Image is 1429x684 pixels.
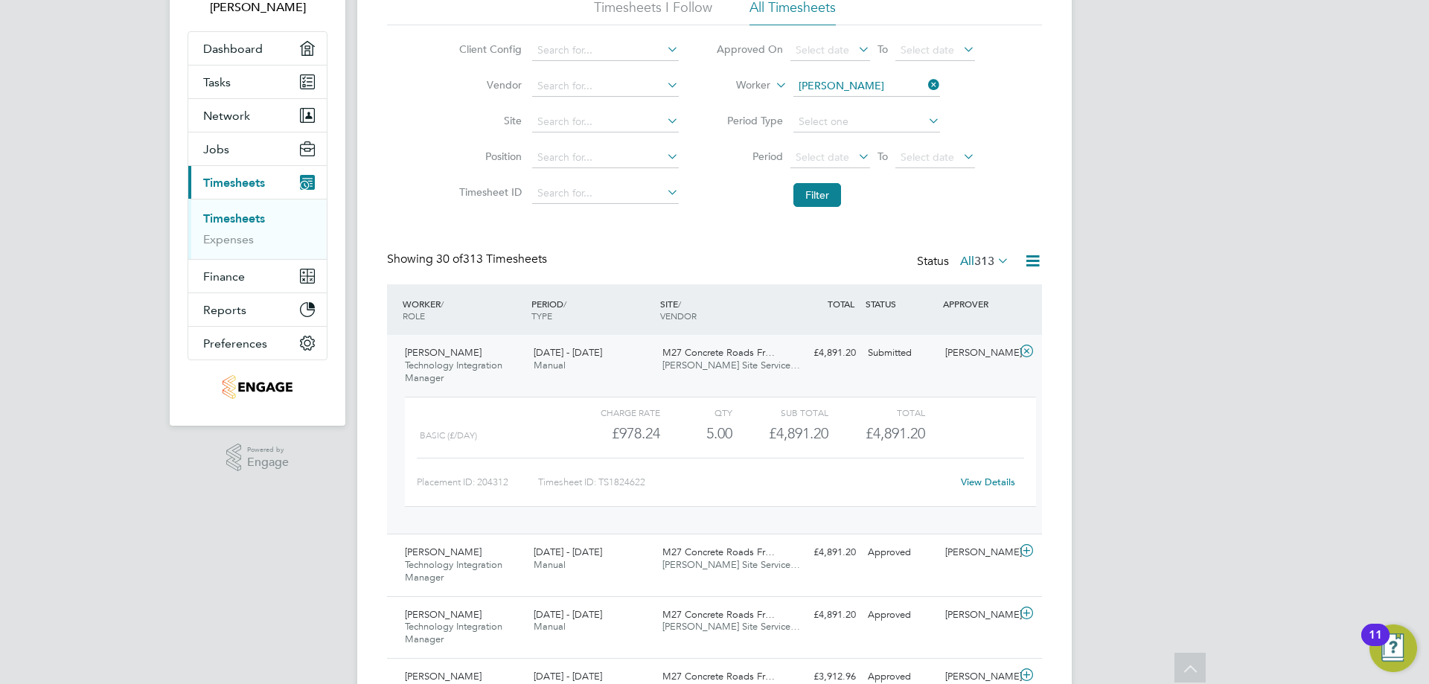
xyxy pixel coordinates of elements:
a: Go to home page [188,375,327,399]
span: Manual [534,620,566,633]
span: [PERSON_NAME] [405,546,482,558]
a: Timesheets [203,211,265,226]
button: Preferences [188,327,327,359]
span: M27 Concrete Roads Fr… [662,608,775,621]
div: SITE [656,290,785,329]
a: View Details [961,476,1015,488]
img: carmichael-logo-retina.png [223,375,292,399]
span: VENDOR [660,310,697,322]
span: [PERSON_NAME] [405,670,482,683]
button: Open Resource Center, 11 new notifications [1369,624,1417,672]
span: 313 Timesheets [436,252,547,266]
div: Status [917,252,1012,272]
span: Technology Integration Manager [405,558,502,584]
span: Timesheets [203,176,265,190]
div: Approved [862,540,939,565]
span: Technology Integration Manager [405,359,502,384]
div: Total [828,403,924,421]
span: Reports [203,303,246,317]
button: Reports [188,293,327,326]
button: Timesheets [188,166,327,199]
span: [DATE] - [DATE] [534,608,602,621]
div: 11 [1369,635,1382,654]
span: / [563,298,566,310]
div: PERIOD [528,290,656,329]
span: M27 Concrete Roads Fr… [662,670,775,683]
a: Dashboard [188,32,327,65]
span: [DATE] - [DATE] [534,346,602,359]
div: QTY [660,403,732,421]
div: 5.00 [660,421,732,446]
span: Select date [796,43,849,57]
div: £4,891.20 [784,540,862,565]
span: 313 [974,254,994,269]
span: Basic (£/day) [420,430,477,441]
span: Select date [796,150,849,164]
span: M27 Concrete Roads Fr… [662,346,775,359]
label: Client Config [455,42,522,56]
span: [PERSON_NAME] [405,608,482,621]
div: [PERSON_NAME] [939,341,1017,365]
a: Expenses [203,232,254,246]
button: Jobs [188,132,327,165]
label: All [960,254,1009,269]
span: Finance [203,269,245,284]
label: Position [455,150,522,163]
input: Search for... [532,183,679,204]
div: Approved [862,603,939,627]
div: Submitted [862,341,939,365]
div: Timesheet ID: TS1824622 [538,470,951,494]
span: / [441,298,444,310]
span: Select date [901,43,954,57]
span: To [873,39,892,59]
label: Period Type [716,114,783,127]
div: Timesheets [188,199,327,259]
span: Jobs [203,142,229,156]
label: Approved On [716,42,783,56]
div: [PERSON_NAME] [939,540,1017,565]
span: TYPE [531,310,552,322]
span: [PERSON_NAME] [405,346,482,359]
label: Vendor [455,78,522,92]
span: Powered by [247,444,289,456]
div: £4,891.20 [784,341,862,365]
button: Network [188,99,327,132]
span: Select date [901,150,954,164]
span: TOTAL [828,298,854,310]
a: Powered byEngage [226,444,290,472]
div: STATUS [862,290,939,317]
div: £4,891.20 [732,421,828,446]
div: Sub Total [732,403,828,421]
div: Charge rate [564,403,660,421]
span: 30 of [436,252,463,266]
span: Engage [247,456,289,469]
span: [PERSON_NAME] Site Service… [662,620,800,633]
div: Placement ID: 204312 [417,470,538,494]
span: Network [203,109,250,123]
div: APPROVER [939,290,1017,317]
span: Preferences [203,336,267,351]
span: [DATE] - [DATE] [534,546,602,558]
label: Timesheet ID [455,185,522,199]
div: £4,891.20 [784,603,862,627]
div: [PERSON_NAME] [939,603,1017,627]
div: £978.24 [564,421,660,446]
span: [DATE] - [DATE] [534,670,602,683]
span: Manual [534,558,566,571]
span: Dashboard [203,42,263,56]
div: WORKER [399,290,528,329]
span: Technology Integration Manager [405,620,502,645]
input: Search for... [532,147,679,168]
input: Search for... [793,76,940,97]
button: Filter [793,183,841,207]
span: To [873,147,892,166]
span: Tasks [203,75,231,89]
label: Worker [703,78,770,93]
span: [PERSON_NAME] Site Service… [662,359,800,371]
input: Select one [793,112,940,132]
button: Finance [188,260,327,293]
input: Search for... [532,40,679,61]
span: Manual [534,359,566,371]
span: [PERSON_NAME] Site Service… [662,558,800,571]
a: Tasks [188,65,327,98]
